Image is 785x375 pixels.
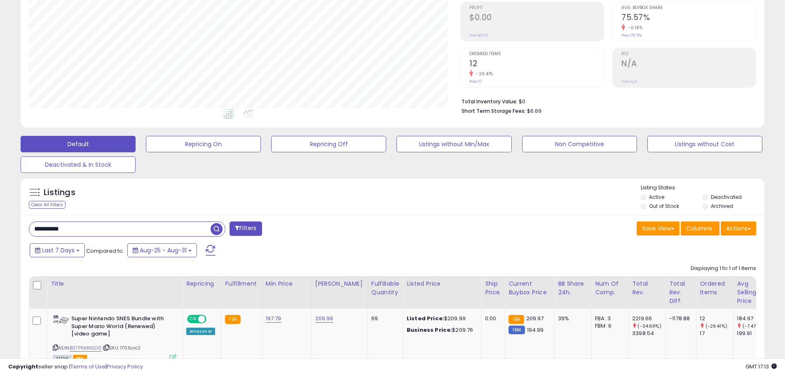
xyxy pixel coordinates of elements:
[407,315,475,322] div: $209.99
[700,330,733,337] div: 17
[51,280,179,288] div: Title
[70,345,101,352] a: B07P6MNSDG
[705,323,727,329] small: (-29.41%)
[396,136,511,152] button: Listings without Min/Max
[371,315,397,322] div: 69
[700,315,733,322] div: 12
[469,13,604,24] h2: $0.00
[107,363,143,370] a: Privacy Policy
[103,345,141,351] span: | SKU: 1706crc2
[621,52,756,56] span: ROI
[669,315,690,322] div: -1178.88
[266,314,281,323] a: 197.79
[469,52,604,56] span: Ordered Items
[21,136,136,152] button: Default
[637,221,680,235] button: Save View
[469,59,604,70] h2: 12
[621,33,642,38] small: Prev: 75.71%
[462,96,750,106] li: $0
[140,246,187,254] span: Aug-25 - Aug-31
[407,314,444,322] b: Listed Price:
[53,315,69,325] img: 41AgGLf-mFL._SL40_.jpg
[526,314,544,322] span: 209.97
[527,326,544,334] span: 194.99
[271,136,386,152] button: Repricing Off
[649,193,664,200] label: Active
[522,136,637,152] button: Non Competitive
[632,280,662,297] div: Total Rev.
[711,203,733,210] label: Archived
[407,326,475,334] div: $209.76
[743,323,762,329] small: (-7.47%)
[632,315,665,322] div: 2219.66
[146,136,261,152] button: Repricing On
[29,201,66,209] div: Clear All Filters
[621,79,637,84] small: Prev: N/A
[225,280,258,288] div: Fulfillment
[637,323,661,329] small: (-34.69%)
[469,6,604,10] span: Profit
[462,98,518,105] b: Total Inventory Value:
[266,280,308,288] div: Min Price
[669,280,693,305] div: Total Rev. Diff.
[473,71,493,77] small: -29.41%
[30,243,85,257] button: Last 7 Days
[70,363,105,370] a: Terms of Use
[407,326,452,334] b: Business Price:
[641,184,764,192] p: Listing States:
[721,221,756,235] button: Actions
[647,136,762,152] button: Listings without Cost
[462,107,526,114] b: Short Term Storage Fees:
[86,247,124,255] span: Compared to:
[700,280,730,297] div: Ordered Items
[188,316,198,323] span: ON
[8,363,143,371] div: seller snap | |
[8,363,38,370] strong: Copyright
[691,265,756,273] div: Displaying 1 to 1 of 1 items
[558,280,588,297] div: BB Share 24h.
[127,243,197,257] button: Aug-25 - Aug-31
[527,107,541,115] span: $6.69
[469,33,489,38] small: Prev: $0.00
[315,314,333,323] a: 209.99
[205,316,218,323] span: OFF
[508,315,524,324] small: FBA
[42,246,75,254] span: Last 7 Days
[686,224,712,233] span: Columns
[737,315,770,322] div: 184.97
[737,280,767,305] div: Avg Selling Price
[681,221,719,235] button: Columns
[737,330,770,337] div: 199.91
[632,330,665,337] div: 3398.54
[558,315,585,322] div: 39%
[595,322,622,330] div: FBM: 6
[186,328,215,335] div: Amazon AI
[621,13,756,24] h2: 75.57%
[711,193,742,200] label: Deactivated
[186,280,218,288] div: Repricing
[595,280,625,297] div: Num of Comp.
[508,280,551,297] div: Current Buybox Price
[595,315,622,322] div: FBA: 3
[225,315,240,324] small: FBA
[625,25,642,31] small: -0.18%
[649,203,679,210] label: Out of Stock
[508,326,525,334] small: FBM
[407,280,478,288] div: Listed Price
[21,156,136,173] button: Deactivated & In Stock
[485,315,499,322] div: 0.00
[315,280,364,288] div: [PERSON_NAME]
[621,6,756,10] span: Avg. Buybox Share
[621,59,756,70] h2: N/A
[230,221,262,236] button: Filters
[44,187,75,198] h5: Listings
[71,315,171,340] b: Super Nintendo SNES Bundle with Super Mario World (Renewed) [video game]
[371,280,400,297] div: Fulfillable Quantity
[469,79,482,84] small: Prev: 17
[485,280,501,297] div: Ship Price
[745,363,777,370] span: 2025-09-8 17:13 GMT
